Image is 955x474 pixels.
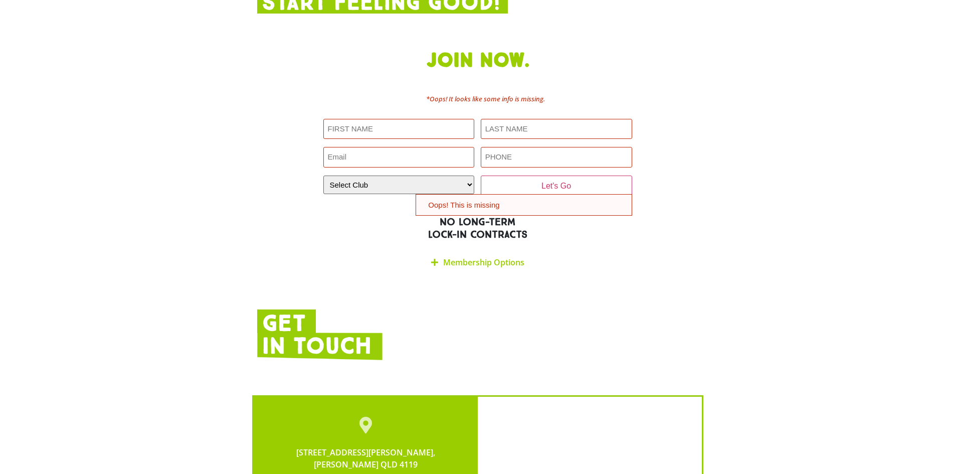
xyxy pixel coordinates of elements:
a: Membership Options [443,257,524,268]
input: LAST NAME [481,119,632,139]
div: Oops! This is missing [416,194,632,216]
div: Membership Options [323,251,632,274]
input: Email [323,147,475,168]
input: PHONE [481,147,632,168]
a: [STREET_ADDRESS][PERSON_NAME],[PERSON_NAME] QLD 4119 [296,447,435,470]
input: FIRST NAME [323,119,475,139]
input: Let's Go [481,176,632,197]
h2: NO LONG-TERM LOCK-IN CONTRACTS [257,216,698,241]
h2: *Oops! It looks like some info is missing. [347,95,624,104]
h1: Join now. [257,49,698,73]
